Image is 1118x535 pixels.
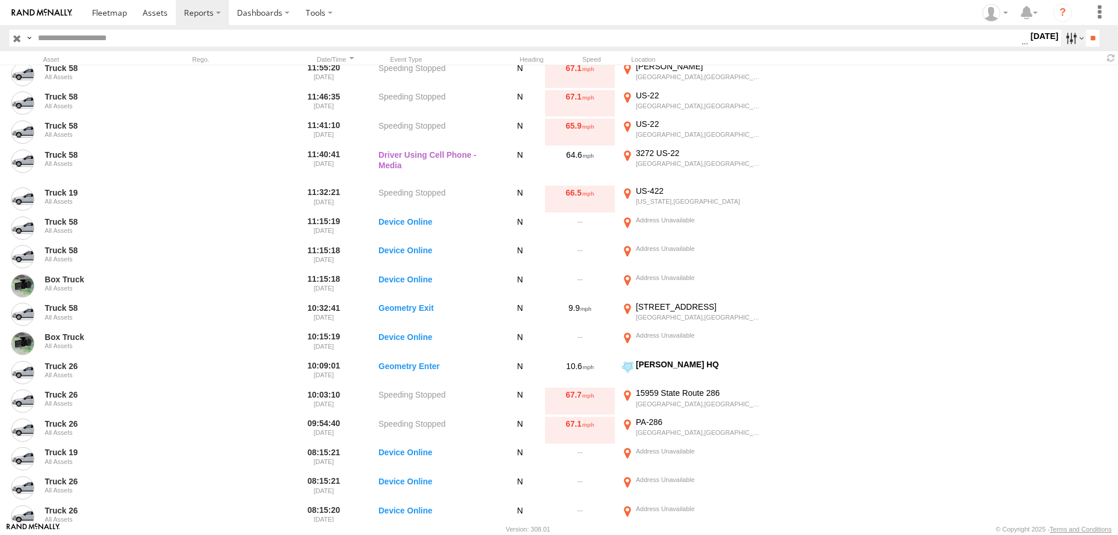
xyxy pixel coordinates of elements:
label: Device Online [378,446,495,473]
label: Click to View Event Location [620,474,765,501]
label: Click to View Event Location [620,388,765,414]
label: Click to View Event Location [620,148,765,184]
div: PA-286 [636,417,763,427]
div: [GEOGRAPHIC_DATA],[GEOGRAPHIC_DATA] [636,428,763,437]
div: Click to Sort [313,55,358,63]
label: 11:15:19 [DATE] [302,215,346,242]
label: Speeding Stopped [378,186,495,212]
div: 10.6 [545,359,615,386]
img: rand-logo.svg [12,9,72,17]
div: US-22 [636,90,763,101]
label: 08:15:20 [DATE] [302,504,346,530]
label: Speeding Stopped [378,61,495,88]
div: All Assets [45,102,158,109]
label: 11:46:35 [DATE] [302,90,346,117]
div: Version: 308.01 [506,526,550,533]
div: [GEOGRAPHIC_DATA],[GEOGRAPHIC_DATA] [636,130,763,139]
div: All Assets [45,198,158,205]
label: Click to View Event Location [620,446,765,473]
label: Speeding Stopped [378,388,495,414]
div: All Assets [45,342,158,349]
label: 08:15:21 [DATE] [302,446,346,473]
label: Click to View Event Location [620,330,765,357]
div: 3272 US-22 [636,148,763,158]
label: 10:32:41 [DATE] [302,302,346,328]
label: Speeding Stopped [378,417,495,444]
label: Device Online [378,330,495,357]
div: N [500,272,540,299]
a: Visit our Website [6,523,60,535]
div: N [500,186,540,212]
div: N [500,359,540,386]
div: N [500,504,540,530]
label: Click to View Event Location [620,215,765,242]
div: [GEOGRAPHIC_DATA],[GEOGRAPHIC_DATA] [636,73,763,81]
label: [DATE] [1028,30,1061,42]
div: 67.1 [545,417,615,444]
div: All Assets [45,227,158,234]
div: 64.6 [545,148,615,184]
label: Click to View Event Location [620,186,765,212]
div: [US_STATE],[GEOGRAPHIC_DATA] [636,197,763,206]
div: Caitlyn Akarman [978,4,1012,22]
label: Geometry Enter [378,359,495,386]
div: N [500,215,540,242]
a: Truck 58 [45,245,158,256]
label: Speeding Stopped [378,90,495,117]
label: Search Filter Options [1061,30,1086,47]
label: Click to View Event Location [620,504,765,530]
label: 11:40:41 [DATE] [302,148,346,184]
div: [PERSON_NAME] HQ [636,359,763,370]
div: All Assets [45,160,158,167]
label: 10:15:19 [DATE] [302,330,346,357]
label: 10:03:10 [DATE] [302,388,346,414]
div: [GEOGRAPHIC_DATA],[GEOGRAPHIC_DATA] [636,160,763,168]
div: 15959 State Route 286 [636,388,763,398]
div: All Assets [45,131,158,138]
div: 67.1 [545,61,615,88]
label: Device Online [378,243,495,270]
a: Box Truck [45,332,158,342]
a: Truck 19 [45,447,158,458]
div: N [500,243,540,270]
label: Device Online [378,474,495,501]
div: All Assets [45,516,158,523]
div: US-22 [636,119,763,129]
a: Truck 58 [45,91,158,102]
div: [STREET_ADDRESS] [636,302,763,312]
div: © Copyright 2025 - [996,526,1112,533]
div: All Assets [45,429,158,436]
div: All Assets [45,256,158,263]
label: Click to View Event Location [620,417,765,444]
label: Device Online [378,215,495,242]
div: 9.9 [545,302,615,328]
div: All Assets [45,400,158,407]
a: Truck 26 [45,476,158,487]
label: Click to View Event Location [620,359,765,386]
div: [GEOGRAPHIC_DATA],[GEOGRAPHIC_DATA] [636,400,763,408]
div: 66.5 [545,186,615,212]
div: N [500,148,540,184]
div: N [500,119,540,146]
a: Truck 26 [45,505,158,516]
label: Search Query [24,30,34,47]
div: [GEOGRAPHIC_DATA],[GEOGRAPHIC_DATA] [636,313,763,321]
a: Truck 58 [45,63,158,73]
label: 10:09:01 [DATE] [302,359,346,386]
div: N [500,446,540,473]
div: [GEOGRAPHIC_DATA],[GEOGRAPHIC_DATA] [636,102,763,110]
div: All Assets [45,458,158,465]
a: Truck 58 [45,150,158,160]
div: All Assets [45,371,158,378]
div: All Assets [45,487,158,494]
div: All Assets [45,285,158,292]
label: Click to View Event Location [620,119,765,146]
div: N [500,302,540,328]
div: 67.1 [545,90,615,117]
label: 11:41:10 [DATE] [302,119,346,146]
label: Device Online [378,504,495,530]
label: 08:15:21 [DATE] [302,474,346,501]
a: Truck 26 [45,389,158,400]
label: Click to View Event Location [620,302,765,328]
a: Truck 19 [45,187,158,198]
